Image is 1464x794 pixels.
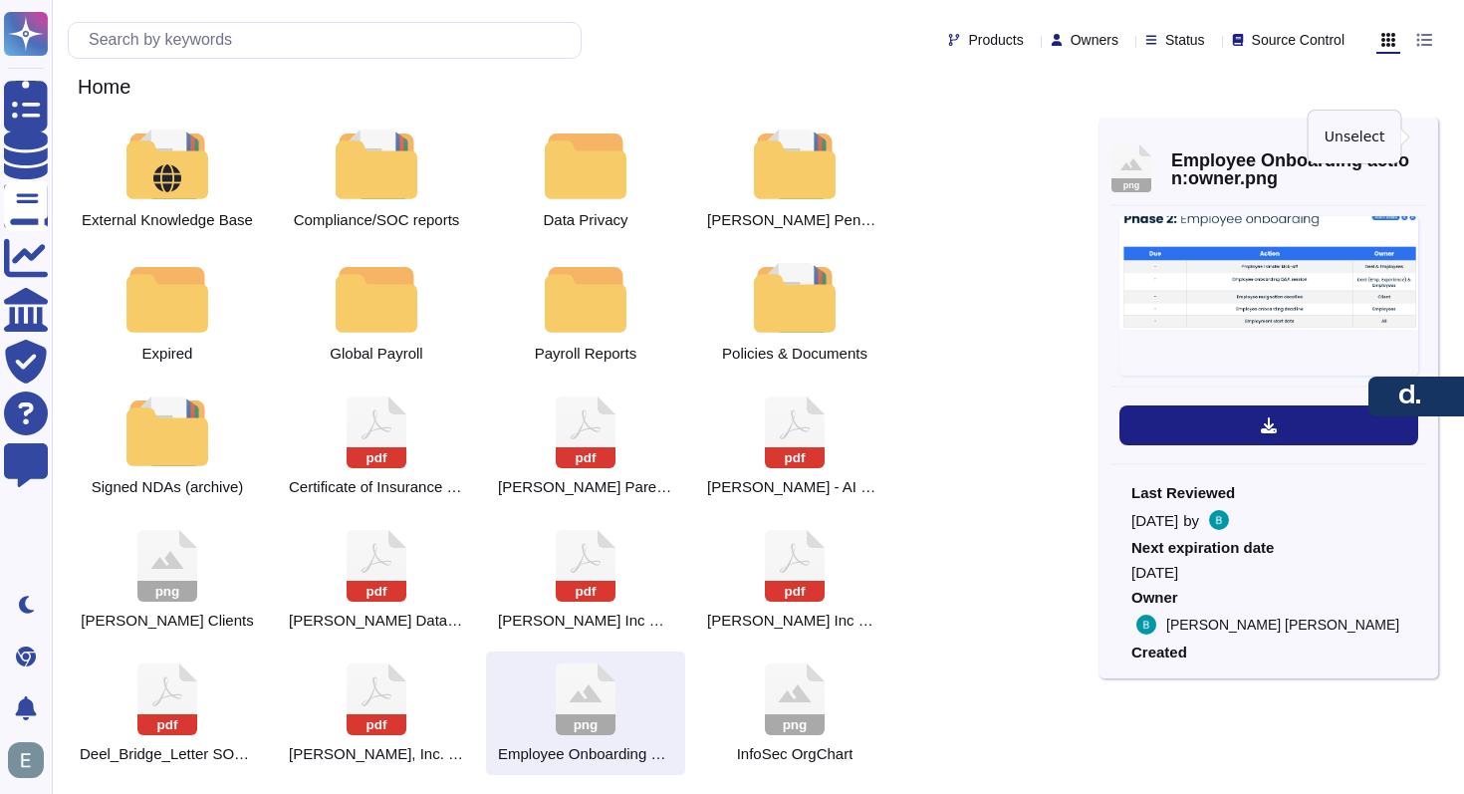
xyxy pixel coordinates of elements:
span: Created [1131,645,1406,660]
img: user [8,742,44,778]
span: COI Deel Inc 2025.pdf [289,478,464,496]
span: Deel Clients.png [81,612,253,630]
button: user [4,738,58,782]
span: [DATE] [1131,513,1178,528]
div: Unselect [1309,111,1401,163]
img: user [1136,615,1156,635]
span: Employee Onboarding action:owner.png [498,745,673,763]
span: Data Privacy [543,211,627,229]
span: Last Reviewed [1131,485,1406,500]
span: Owners [1071,33,1118,47]
span: DEEL AI - AI Governance and Compliance Documentation (4).pdf [707,478,882,496]
span: Status [1165,33,1205,47]
span: InfoSec Team Org Chart.png [737,745,854,763]
span: Deel - Organization Chart .pptx.pdf [498,478,673,496]
span: Products [968,33,1023,47]
span: Deel Penetration Testing Attestation Letter [707,211,882,229]
span: Owner [1131,590,1406,605]
span: [PERSON_NAME] [PERSON_NAME] [1166,618,1399,632]
span: Payroll Reports [535,345,637,363]
span: Expired [142,345,193,363]
span: Signed NDAs (archive) [92,478,244,496]
span: Deel Inc Credit Check 2025.pdf [707,612,882,630]
span: Deel Data Sub-Processors_LIVE.pdf [289,612,464,630]
span: Deel_Bridge_Letter SOC 1 - 30_June_2025.pdf [80,745,255,763]
span: Compliance/SOC reports [294,211,460,229]
span: External Knowledge Base [82,211,253,229]
span: Employee Onboarding action:owner.png [1171,151,1426,187]
div: by [1131,510,1406,530]
span: Home [68,72,140,102]
span: Source Control [1252,33,1344,47]
span: Policies & Documents [722,345,867,363]
span: Deel Inc Certificate of Incumbency May 2024 (3).pdf [498,612,673,630]
img: user [1209,510,1229,530]
input: Search by keywords [79,23,581,58]
button: Download [1119,405,1418,445]
span: Next expiration date [1131,540,1406,555]
span: [DATE] [1131,565,1406,580]
span: Global Payroll [330,345,422,363]
span: Deel, Inc. 663168380 ACH & Wire Transaction Routing Instructions.pdf [289,745,464,763]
